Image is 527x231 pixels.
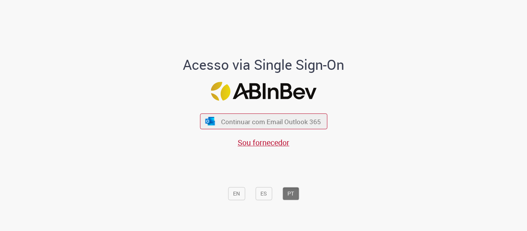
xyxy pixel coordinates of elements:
[200,113,327,129] button: ícone Azure/Microsoft 360 Continuar com Email Outlook 365
[238,137,289,148] a: Sou fornecedor
[157,57,371,73] h1: Acesso via Single Sign-On
[221,117,321,126] span: Continuar com Email Outlook 365
[282,187,299,200] button: PT
[205,117,216,125] img: ícone Azure/Microsoft 360
[255,187,272,200] button: ES
[228,187,245,200] button: EN
[211,82,316,101] img: Logo ABInBev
